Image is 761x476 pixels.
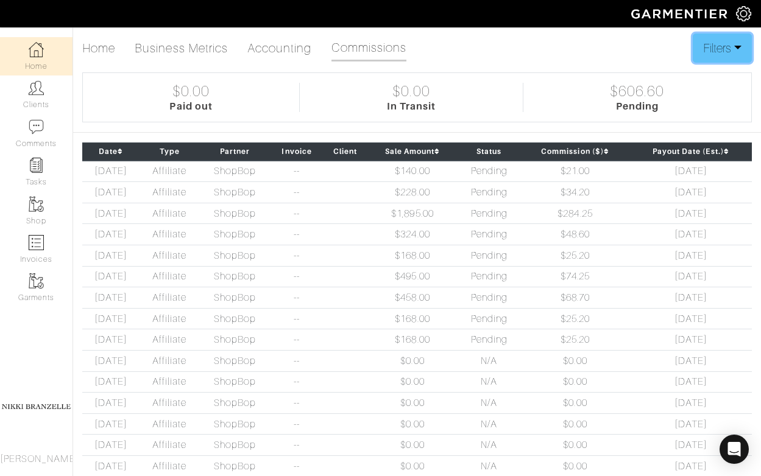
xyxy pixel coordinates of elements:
td: $0.00 [520,413,629,435]
td: ShopBop [199,350,271,371]
td: $0.00 [520,350,629,371]
td: [DATE] [630,371,752,393]
th: Client [324,142,367,160]
td: [DATE] [82,161,140,182]
td: $48.60 [520,224,629,245]
td: [DATE] [82,350,140,371]
td: $34.20 [520,182,629,203]
td: Affiliate [140,350,199,371]
td: -- [271,245,324,266]
div: $606.60 [610,83,664,100]
td: -- [271,203,324,224]
td: [DATE] [82,329,140,351]
td: ShopBop [199,308,271,329]
td: ShopBop [199,393,271,414]
td: [DATE] [82,245,140,266]
td: [DATE] [630,350,752,371]
td: -- [271,287,324,309]
td: Affiliate [140,287,199,309]
td: Pending [458,224,520,245]
td: ShopBop [199,435,271,456]
div: Pending [616,100,659,112]
td: Pending [458,308,520,329]
td: [DATE] [82,224,140,245]
td: $168.00 [367,308,458,329]
td: $1,895.00 [367,203,458,224]
a: Sale Amount [385,147,441,156]
a: Commissions [331,35,407,61]
td: [DATE] [630,287,752,309]
img: reminder-icon-8004d30b9f0a5d33ae49ab947aed9ed385cf756f9e5892f1edd6e32f2345188e.png [29,158,44,173]
a: Commission ($) [541,147,609,156]
td: N/A [458,350,520,371]
div: In Transit [387,100,436,112]
div: $0.00 [172,83,210,100]
td: $25.20 [520,245,629,266]
td: Affiliate [140,371,199,393]
td: ShopBop [199,245,271,266]
a: Home [82,36,115,60]
td: ShopBop [199,182,271,203]
td: $495.00 [367,266,458,287]
td: ShopBop [199,287,271,309]
img: dashboard-icon-dbcd8f5a0b271acd01030246c82b418ddd0df26cd7fceb0bd07c9910d44c42f6.png [29,42,44,57]
td: -- [271,435,324,456]
td: Pending [458,182,520,203]
a: Payout Date (Est.) [653,147,729,156]
td: ShopBop [199,266,271,287]
th: Status [458,142,520,160]
img: garmentier-logo-header-white-b43fb05a5012e4ada735d5af1a66efaba907eab6374d6393d1fbf88cb4ef424d.png [625,3,736,24]
th: Partner [199,142,271,160]
td: $0.00 [520,371,629,393]
td: $68.70 [520,287,629,309]
td: -- [271,182,324,203]
img: garments-icon-b7da505a4dc4fd61783c78ac3ca0ef83fa9d6f193b1c9dc38574b1d14d53ca28.png [29,197,44,212]
td: $140.00 [367,161,458,182]
td: Affiliate [140,224,199,245]
td: ShopBop [199,161,271,182]
td: [DATE] [82,435,140,456]
td: Affiliate [140,435,199,456]
td: -- [271,371,324,393]
div: $0.00 [392,83,430,100]
td: N/A [458,413,520,435]
td: Pending [458,287,520,309]
td: [DATE] [630,329,752,351]
td: -- [271,266,324,287]
td: Affiliate [140,393,199,414]
td: $0.00 [367,413,458,435]
td: ShopBop [199,413,271,435]
td: $0.00 [367,371,458,393]
td: [DATE] [630,224,752,245]
td: [DATE] [82,287,140,309]
img: gear-icon-white-bd11855cb880d31180b6d7d6211b90ccbf57a29d726f0c71d8c61bd08dd39cc2.png [736,6,751,21]
td: -- [271,224,324,245]
td: [DATE] [82,393,140,414]
td: Pending [458,329,520,351]
td: [DATE] [82,266,140,287]
td: -- [271,308,324,329]
td: -- [271,161,324,182]
td: ShopBop [199,203,271,224]
img: orders-icon-0abe47150d42831381b5fb84f609e132dff9fe21cb692f30cb5eec754e2cba89.png [29,235,44,250]
td: Affiliate [140,245,199,266]
td: [DATE] [82,413,140,435]
td: [DATE] [630,435,752,456]
td: [DATE] [630,413,752,435]
td: Affiliate [140,161,199,182]
td: Affiliate [140,329,199,351]
td: $0.00 [367,350,458,371]
td: Affiliate [140,182,199,203]
img: garments-icon-b7da505a4dc4fd61783c78ac3ca0ef83fa9d6f193b1c9dc38574b1d14d53ca28.png [29,273,44,289]
td: Pending [458,161,520,182]
a: Date [99,147,123,156]
td: $0.00 [520,435,629,456]
td: $0.00 [367,393,458,414]
img: clients-icon-6bae9207a08558b7cb47a8932f037763ab4055f8c8b6bfacd5dc20c3e0201464.png [29,80,44,96]
td: -- [271,413,324,435]
td: Pending [458,203,520,224]
th: Invoice [271,142,324,160]
td: Affiliate [140,308,199,329]
td: ShopBop [199,371,271,393]
button: Filters [693,33,752,63]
